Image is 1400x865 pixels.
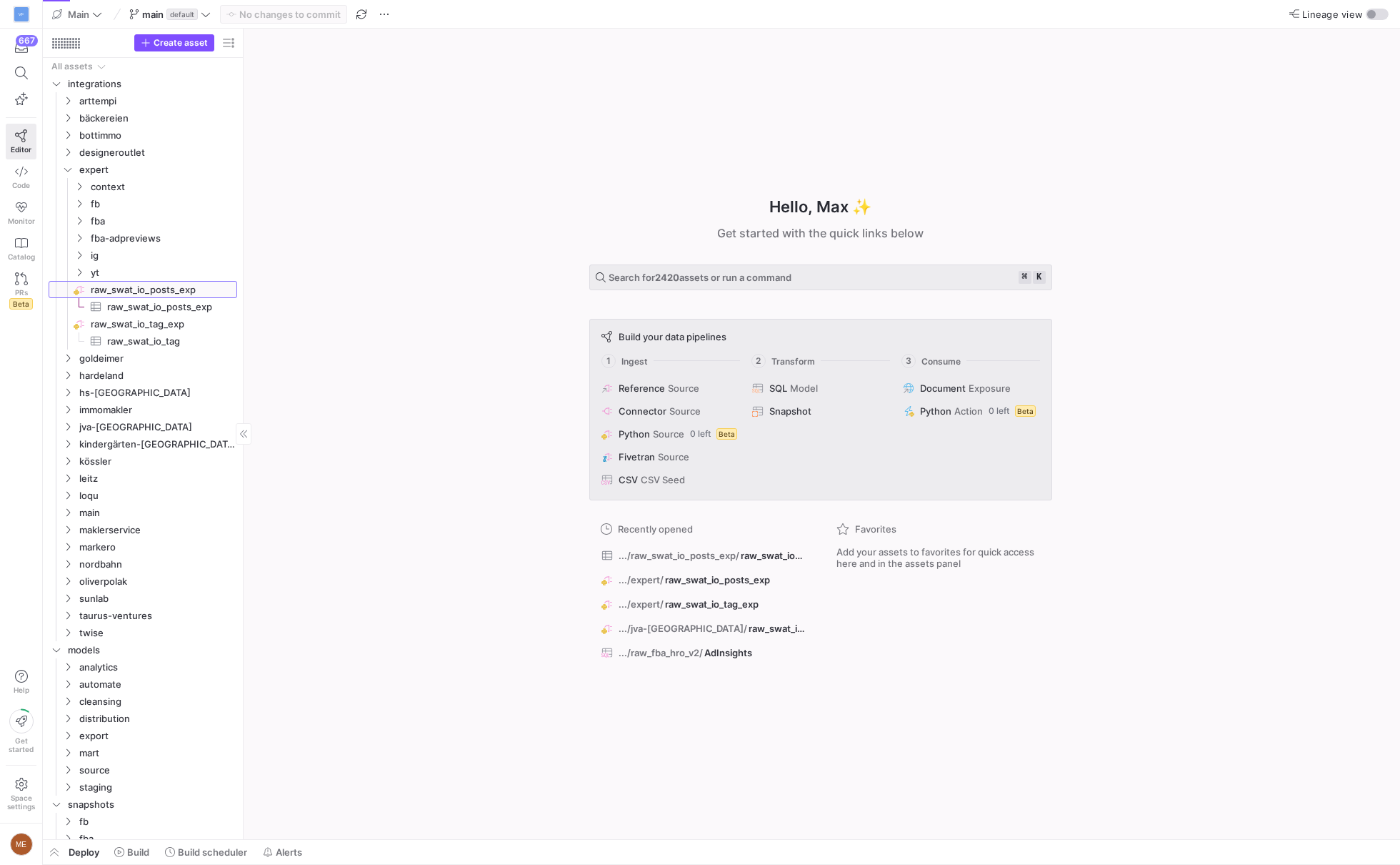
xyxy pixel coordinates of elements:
[12,181,30,189] span: Code
[6,771,36,817] a: Spacesettings
[49,590,237,607] div: Press SPACE to select this row.
[619,331,726,342] span: Build your data pipelines
[598,619,808,638] button: .../jva-[GEOGRAPHIC_DATA]/raw_swat_io_tag_jva
[989,406,1009,416] span: 0 left
[619,574,664,585] span: .../expert/
[79,608,235,624] span: taurus-ventures
[8,252,35,261] span: Catalog
[6,34,36,60] button: 667
[658,451,689,463] span: Source
[6,829,36,859] button: ME
[619,428,650,440] span: Python
[49,332,237,350] a: raw_swat_io_tag​​​​​​​​​
[178,846,247,858] span: Build scheduler
[599,448,741,465] button: FivetranSource
[79,367,235,384] span: hardeland
[1019,271,1031,284] kbd: ⌘
[49,761,237,778] div: Press SPACE to select this row.
[49,453,237,470] div: Press SPACE to select this row.
[6,663,36,701] button: Help
[49,367,237,384] div: Press SPACE to select this row.
[49,555,237,573] div: Press SPACE to select this row.
[900,380,1042,397] button: DocumentExposure
[619,623,747,634] span: .../jva-[GEOGRAPHIC_DATA]/
[79,453,235,470] span: kössler
[68,9,89,20] span: Main
[51,61,93,71] div: All assets
[49,487,237,504] div: Press SPACE to select this row.
[598,546,808,565] button: .../raw_swat_io_posts_exp/raw_swat_io_posts_exp
[68,76,235,92] span: integrations
[49,521,237,538] div: Press SPACE to select this row.
[668,382,699,394] span: Source
[749,380,891,397] button: SQLModel
[49,813,237,830] div: Press SPACE to select this row.
[1015,405,1036,417] span: Beta
[704,647,752,658] span: AdInsights
[79,470,235,487] span: leitz
[855,523,896,535] span: Favorites
[598,643,808,662] button: .../raw_fba_hro_v2/AdInsights
[8,217,35,225] span: Monitor
[49,264,237,281] div: Press SPACE to select this row.
[655,272,679,283] strong: 2420
[641,474,685,485] span: CSV Seed
[619,598,664,610] span: .../expert/
[49,144,237,161] div: Press SPACE to select this row.
[79,488,235,504] span: loqu
[127,846,149,858] span: Build
[91,247,235,264] span: ig
[1302,9,1363,20] span: Lineage view
[49,384,237,401] div: Press SPACE to select this row.
[49,744,237,761] div: Press SPACE to select this row.
[49,538,237,555] div: Press SPACE to select this row.
[79,676,235,693] span: automate
[49,298,237,315] div: Press SPACE to select this row.
[166,9,198,20] span: default
[49,401,237,418] div: Press SPACE to select this row.
[619,405,666,417] span: Connector
[79,350,235,367] span: goldeimer
[49,573,237,590] div: Press SPACE to select this row.
[49,676,237,693] div: Press SPACE to select this row.
[79,127,235,144] span: bottimmo
[49,658,237,676] div: Press SPACE to select this row.
[49,247,237,264] div: Press SPACE to select this row.
[11,145,31,154] span: Editor
[6,231,36,267] a: Catalog
[256,840,309,864] button: Alerts
[716,428,737,440] span: Beta
[598,570,808,589] button: .../expert/raw_swat_io_posts_exp
[79,693,235,710] span: cleansing
[6,195,36,231] a: Monitor
[49,418,237,435] div: Press SPACE to select this row.
[769,195,871,219] h1: Hello, Max ✨
[69,846,99,858] span: Deploy
[741,550,804,561] span: raw_swat_io_posts_exp
[49,830,237,847] div: Press SPACE to select this row.
[49,315,237,332] a: raw_swat_io_tag_exp​​​​​​​​
[618,523,693,535] span: Recently opened
[49,350,237,367] div: Press SPACE to select this row.
[15,288,28,297] span: PRs
[91,213,235,229] span: fba
[669,405,701,417] span: Source
[49,229,237,247] div: Press SPACE to select this row.
[49,298,237,315] a: raw_swat_io_posts_exp​​​​​​​​​
[619,451,655,463] span: Fivetran
[49,92,237,109] div: Press SPACE to select this row.
[49,195,237,212] div: Press SPACE to select this row.
[10,833,33,856] div: ME
[79,556,235,573] span: nordbahn
[9,298,33,310] span: Beta
[589,224,1052,242] div: Get started with the quick links below
[49,641,237,658] div: Press SPACE to select this row.
[6,124,36,159] a: Editor
[49,75,237,92] div: Press SPACE to select this row.
[79,573,235,590] span: oliverpolak
[599,471,741,488] button: CSVCSV Seed
[16,35,38,46] div: 667
[79,436,235,453] span: kindergärten-[GEOGRAPHIC_DATA]
[49,161,237,178] div: Press SPACE to select this row.
[276,846,302,858] span: Alerts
